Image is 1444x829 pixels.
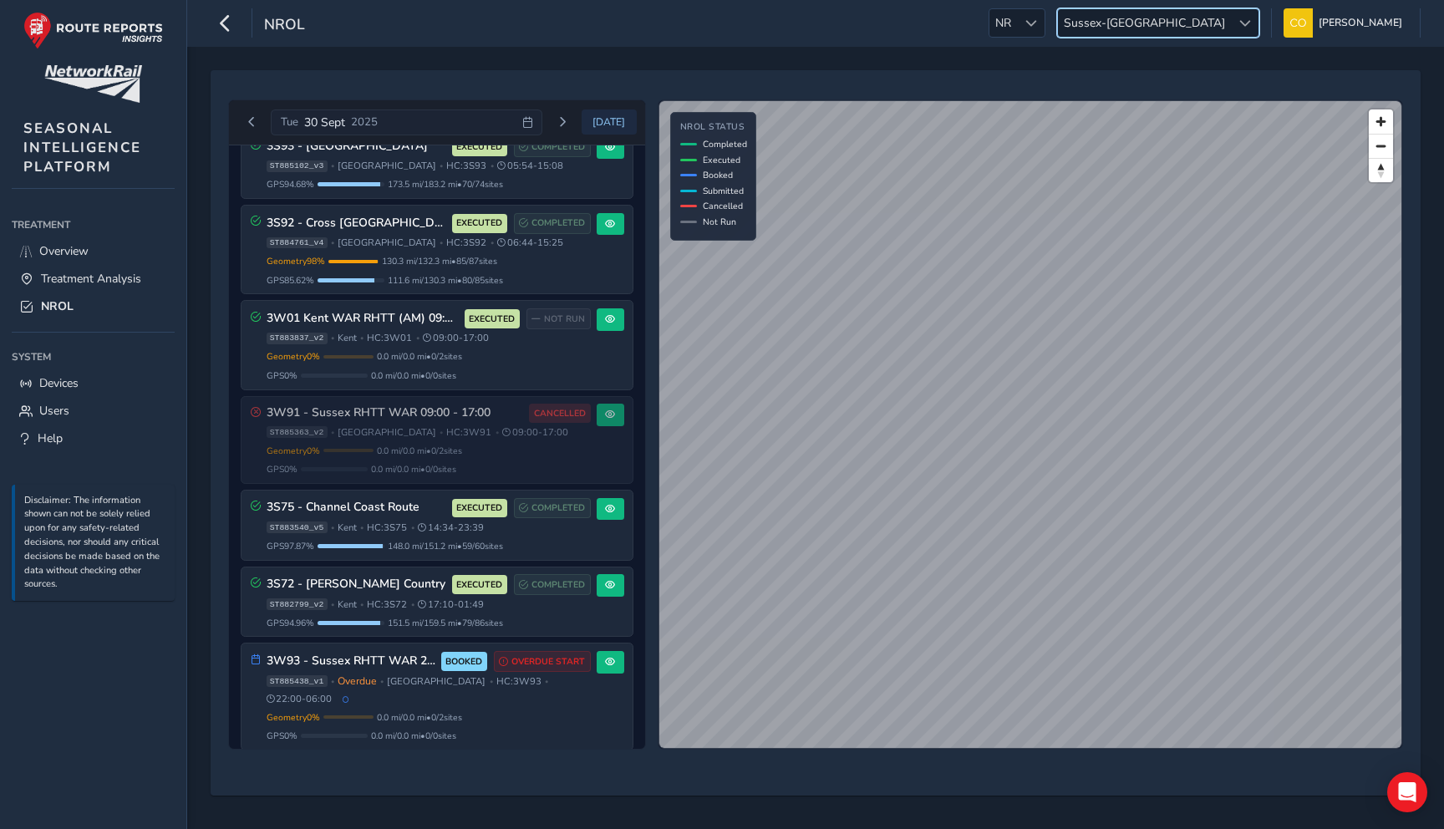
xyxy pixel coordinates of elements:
[456,501,502,515] span: EXECUTED
[12,237,175,265] a: Overview
[267,577,446,592] h3: 3S72 - [PERSON_NAME] Country
[377,445,462,457] span: 0.0 mi / 0.0 mi • 0 / 2 sites
[12,397,175,425] a: Users
[44,65,142,103] img: customer logo
[1284,8,1408,38] button: [PERSON_NAME]
[703,154,740,166] span: Executed
[267,598,328,610] span: ST882799_v2
[456,140,502,154] span: EXECUTED
[267,463,297,476] span: GPS 0 %
[491,161,494,170] span: •
[267,160,328,172] span: ST885102_v3
[267,675,328,687] span: ST885438_v1
[1387,772,1427,812] div: Open Intercom Messenger
[377,350,462,363] span: 0.0 mi / 0.0 mi • 0 / 2 sites
[331,333,334,343] span: •
[367,598,407,611] span: HC: 3S72
[360,600,364,609] span: •
[267,255,325,267] span: Geometry 98 %
[440,161,443,170] span: •
[496,428,499,437] span: •
[388,274,503,287] span: 111.6 mi / 130.3 mi • 80 / 85 sites
[338,674,377,688] span: Overdue
[1319,8,1402,38] span: [PERSON_NAME]
[531,501,585,515] span: COMPLETED
[1369,109,1393,134] button: Zoom in
[39,403,69,419] span: Users
[331,677,334,686] span: •
[267,711,320,724] span: Geometry 0 %
[490,677,493,686] span: •
[267,140,446,154] h3: 3S93 - [GEOGRAPHIC_DATA]
[23,119,141,176] span: SEASONAL INTELLIGENCE PLATFORM
[267,445,320,457] span: Geometry 0 %
[338,426,436,439] span: [GEOGRAPHIC_DATA]
[12,344,175,369] div: System
[24,494,166,593] p: Disclaimer: The information shown can not be solely relied upon for any safety-related decisions,...
[531,216,585,230] span: COMPLETED
[388,178,503,191] span: 173.5 mi / 183.2 mi • 70 / 74 sites
[544,313,585,326] span: NOT RUN
[446,236,486,249] span: HC: 3S92
[267,369,297,382] span: GPS 0 %
[267,216,446,231] h3: 3S92 - Cross [GEOGRAPHIC_DATA]
[497,236,563,249] span: 06:44 - 15:25
[1058,9,1231,37] span: Sussex-[GEOGRAPHIC_DATA]
[267,730,297,742] span: GPS 0 %
[338,598,357,611] span: Kent
[338,521,357,534] span: Kent
[531,578,585,592] span: COMPLETED
[703,138,747,150] span: Completed
[371,463,456,476] span: 0.0 mi / 0.0 mi • 0 / 0 sites
[531,140,585,154] span: COMPLETED
[545,677,548,686] span: •
[411,523,414,532] span: •
[423,332,489,344] span: 09:00 - 17:00
[23,12,163,49] img: rr logo
[267,406,524,420] h3: 3W91 - Sussex RHTT WAR 09:00 - 17:00
[360,333,364,343] span: •
[338,332,357,344] span: Kent
[1284,8,1313,38] img: diamond-layout
[703,216,736,228] span: Not Run
[1369,134,1393,158] button: Zoom out
[502,426,568,439] span: 09:00 - 17:00
[703,169,733,181] span: Booked
[659,101,1401,748] canvas: Map
[582,109,637,135] button: Today
[331,428,334,437] span: •
[267,237,328,249] span: ST884761_v4
[267,617,314,629] span: GPS 94.96 %
[267,426,328,438] span: ST885363_v2
[38,430,63,446] span: Help
[456,578,502,592] span: EXECUTED
[267,312,459,326] h3: 3W01 Kent WAR RHTT (AM) 09:00 - 17:00
[41,298,74,314] span: NROL
[416,333,419,343] span: •
[267,501,446,515] h3: 3S75 - Channel Coast Route
[351,114,378,130] span: 2025
[12,369,175,397] a: Devices
[496,675,541,688] span: HC: 3W93
[39,243,89,259] span: Overview
[41,271,141,287] span: Treatment Analysis
[338,236,436,249] span: [GEOGRAPHIC_DATA]
[440,238,443,247] span: •
[446,160,486,172] span: HC: 3S93
[380,677,384,686] span: •
[388,540,503,552] span: 148.0 mi / 151.2 mi • 59 / 60 sites
[367,521,407,534] span: HC: 3S75
[331,523,334,532] span: •
[12,212,175,237] div: Treatment
[367,332,412,344] span: HC: 3W01
[281,114,298,130] span: Tue
[469,313,515,326] span: EXECUTED
[12,292,175,320] a: NROL
[456,216,502,230] span: EXECUTED
[440,428,443,437] span: •
[267,654,435,669] h3: 3W93 - Sussex RHTT WAR 22:00 - 06:00
[267,350,320,363] span: Geometry 0 %
[331,238,334,247] span: •
[238,112,266,133] button: Previous day
[497,160,563,172] span: 05:54 - 15:08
